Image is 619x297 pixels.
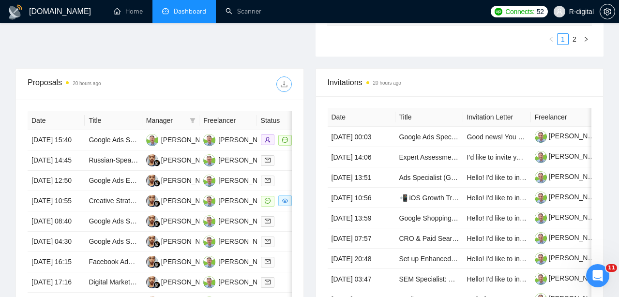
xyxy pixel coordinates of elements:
span: mail [265,259,271,265]
img: YA [146,195,158,207]
th: Invitation Letter [463,108,531,127]
td: [DATE] 00:03 [328,127,395,147]
button: left [545,33,557,45]
th: Freelancer [531,108,599,127]
td: [DATE] 14:06 [328,147,395,167]
a: CRO & Paid Search Audit and Recommendations [399,235,548,242]
span: message [282,137,288,143]
span: eye [282,198,288,204]
a: [PERSON_NAME] [535,152,604,160]
img: c1Idtl1sL_ojuo0BAW6lnVbU7OTxrDYU7FneGCPoFyJniWx9-ph69Zd6FWc_LIL-5A [535,171,547,183]
th: Title [395,108,463,127]
span: user-add [265,137,271,143]
img: YA [146,256,158,268]
img: gigradar-bm.png [153,282,160,288]
td: Russian-Speaking Google Ads Specialist for Drip Coffee Campaigns [85,150,142,171]
img: gigradar-bm.png [153,200,160,207]
a: Digital Marketing Expert [89,278,161,286]
a: homeHome [114,7,143,15]
img: c1Idtl1sL_ojuo0BAW6lnVbU7OTxrDYU7FneGCPoFyJniWx9-ph69Zd6FWc_LIL-5A [535,131,547,143]
img: YA [146,154,158,166]
img: YA [146,276,158,288]
a: RC[PERSON_NAME] [203,278,274,285]
span: mail [265,279,271,285]
td: [DATE] 10:55 [28,191,85,211]
a: [PERSON_NAME] [535,132,604,140]
img: RC [203,175,215,187]
td: SEM Specialist: Keyword Research and Ad Campaign Execution for New Website [395,269,463,289]
a: YA[PERSON_NAME] [146,217,217,224]
a: searchScanner [226,7,261,15]
span: right [583,36,589,42]
span: download [277,80,291,88]
td: [DATE] 15:40 [28,130,85,150]
td: [DATE] 07:57 [328,228,395,249]
span: user [556,8,563,15]
a: RC[PERSON_NAME] [146,135,217,143]
td: [DATE] 17:16 [28,272,85,293]
img: RC [203,276,215,288]
span: mail [265,157,271,163]
div: [PERSON_NAME] [161,216,217,226]
td: Google Shopping, Search & Meta (Facebook + Instagram) Retargeting Campaigns [395,208,463,228]
a: Google Ads Setup for Pilates Studio [89,217,196,225]
td: CRO & Paid Search Audit and Recommendations [395,228,463,249]
td: [DATE] 16:15 [28,252,85,272]
li: 2 [569,33,580,45]
div: [PERSON_NAME] [161,277,217,287]
img: RC [146,134,158,146]
img: RC [203,215,215,227]
img: c1Idtl1sL_ojuo0BAW6lnVbU7OTxrDYU7FneGCPoFyJniWx9-ph69Zd6FWc_LIL-5A [535,212,547,224]
img: RC [203,154,215,166]
span: filter [190,118,196,123]
a: YA[PERSON_NAME] [146,237,217,245]
td: [DATE] 03:47 [328,269,395,289]
img: gigradar-bm.png [153,261,160,268]
span: message [265,198,271,204]
button: download [276,76,292,92]
div: [PERSON_NAME] [218,236,274,247]
div: [PERSON_NAME] [218,175,274,186]
img: c1Idtl1sL_ojuo0BAW6lnVbU7OTxrDYU7FneGCPoFyJniWx9-ph69Zd6FWc_LIL-5A [535,273,547,285]
img: gigradar-bm.png [153,241,160,248]
a: RC[PERSON_NAME] [203,135,274,143]
span: Invitations [328,76,592,89]
span: dashboard [162,8,169,15]
img: c1Idtl1sL_ojuo0BAW6lnVbU7OTxrDYU7FneGCPoFyJniWx9-ph69Zd6FWc_LIL-5A [535,151,547,163]
a: Expert Assessment of Social Media Management Platform [399,153,574,161]
td: Google Ads Setup for Pilates Studio [85,211,142,232]
a: Set up Enhanced Google Ads Tracking for Shopify [399,255,550,263]
td: Google Ads Expert for High-End Haircare E-Commerce Brand [85,171,142,191]
img: gigradar-bm.png [153,160,160,166]
span: left [548,36,554,42]
td: Google Ads Specialist for Admissions Company [85,130,142,150]
img: YA [146,215,158,227]
img: gigradar-bm.png [153,180,160,187]
img: c1Idtl1sL_ojuo0BAW6lnVbU7OTxrDYU7FneGCPoFyJniWx9-ph69Zd6FWc_LIL-5A [535,232,547,244]
th: Date [328,108,395,127]
a: [PERSON_NAME] [535,173,604,180]
td: Google Ads Specialist for E-commerce [85,232,142,252]
img: RC [203,134,215,146]
a: Creative Strategist (DTC Ads) – Tier A Hooks & Angles to Scale CAC under $80 [89,197,327,205]
td: Set up Enhanced Google Ads Tracking for Shopify [395,249,463,269]
a: [PERSON_NAME] [535,213,604,221]
div: [PERSON_NAME] [218,195,274,206]
a: Russian-Speaking Google Ads Specialist for Drip Coffee Campaigns [89,156,293,164]
a: Google Ads Expert for High-End Haircare E-Commerce Brand [89,177,274,184]
td: Creative Strategist (DTC Ads) – Tier A Hooks & Angles to Scale CAC under $80 [85,191,142,211]
time: 20 hours ago [73,81,101,86]
div: [PERSON_NAME] [161,134,217,145]
td: [DATE] 04:30 [28,232,85,252]
a: 📲 iOS Growth Tracking & Meta Ads Specialist (Part-Time) [399,194,575,202]
a: 2 [569,34,580,45]
span: mail [265,178,271,183]
li: 1 [557,33,569,45]
span: 52 [537,6,544,17]
span: Status [261,115,301,126]
img: YA [146,175,158,187]
div: [PERSON_NAME] [218,256,274,267]
td: 📲 iOS Growth Tracking & Meta Ads Specialist (Part-Time) [395,188,463,208]
div: [PERSON_NAME] [161,195,217,206]
span: mail [265,218,271,224]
